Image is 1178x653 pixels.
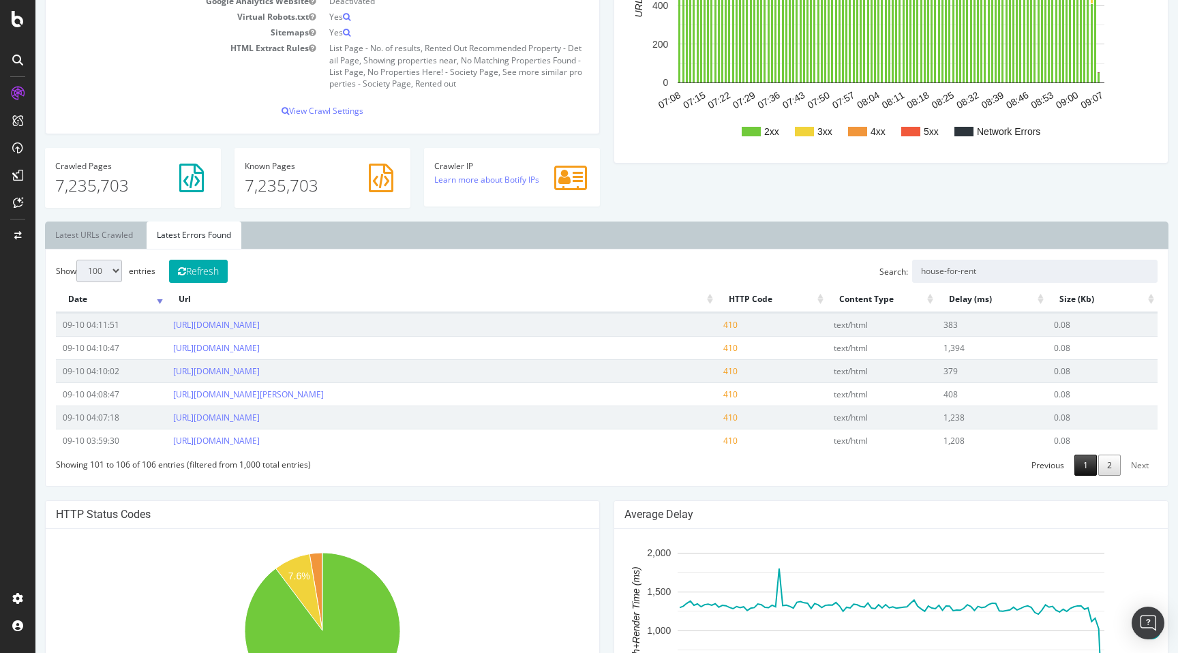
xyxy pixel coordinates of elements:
[791,313,902,336] td: text/html
[1039,455,1061,476] a: 1
[20,508,554,521] h4: HTTP Status Codes
[901,313,1012,336] td: 383
[287,9,554,25] td: Yes
[20,105,554,117] p: View Crawl Settings
[20,25,287,40] td: Sitemaps
[589,508,1122,521] h4: Average Delay
[138,389,288,400] a: [URL][DOMAIN_NAME][PERSON_NAME]
[1012,429,1122,452] td: 0.08
[10,222,108,249] a: Latest URLs Crawled
[138,365,224,377] a: [URL][DOMAIN_NAME]
[894,89,921,110] text: 08:25
[20,336,131,359] td: 09-10 04:10:47
[253,571,275,581] text: 7.6%
[844,260,1122,283] label: Search:
[688,389,702,400] span: 410
[681,286,791,313] th: HTTP Code: activate to sort column ascending
[1012,286,1122,313] th: Size (Kb): activate to sort column ascending
[287,40,554,91] td: List Page - No. of results, Rented Out Recommended Property - Detail Page, Showing properties nea...
[20,9,287,25] td: Virtual Robots.txt
[209,174,365,197] p: 7,235,703
[819,89,846,110] text: 08:04
[111,222,206,249] a: Latest Errors Found
[888,126,903,137] text: 5xx
[20,260,120,282] label: Show entries
[138,412,224,423] a: [URL][DOMAIN_NAME]
[611,547,635,558] text: 2,000
[20,313,131,336] td: 09-10 04:11:51
[688,365,702,377] span: 410
[695,89,722,110] text: 07:29
[138,342,224,354] a: [URL][DOMAIN_NAME]
[729,126,744,137] text: 2xx
[1043,89,1070,110] text: 09:07
[688,319,702,331] span: 410
[209,162,365,170] h4: Pages Known
[20,359,131,382] td: 09-10 04:10:02
[628,78,633,89] text: 0
[791,406,902,429] td: text/html
[1012,336,1122,359] td: 0.08
[1132,607,1164,639] div: Open Intercom Messenger
[791,429,902,452] td: text/html
[994,89,1021,110] text: 08:53
[688,342,702,354] span: 410
[877,260,1122,283] input: Search:
[1018,89,1045,110] text: 09:00
[901,406,1012,429] td: 1,238
[845,89,871,110] text: 08:11
[20,453,275,470] div: Showing 101 to 106 of 106 entries (filtered from 1,000 total entries)
[795,89,821,110] text: 07:57
[987,455,1038,476] a: Previous
[1087,455,1122,476] a: Next
[20,382,131,406] td: 09-10 04:08:47
[791,286,902,313] th: Content Type: activate to sort column ascending
[791,336,902,359] td: text/html
[138,435,224,446] a: [URL][DOMAIN_NAME]
[20,429,131,452] td: 09-10 03:59:30
[611,625,635,636] text: 1,000
[869,89,896,110] text: 08:18
[41,260,87,282] select: Showentries
[611,586,635,597] text: 1,500
[688,412,702,423] span: 410
[671,89,697,110] text: 07:22
[1012,359,1122,382] td: 0.08
[20,174,175,197] p: 7,235,703
[901,359,1012,382] td: 379
[646,89,672,110] text: 07:15
[901,429,1012,452] td: 1,208
[20,286,131,313] th: Date: activate to sort column ascending
[745,89,772,110] text: 07:43
[944,89,971,110] text: 08:39
[20,406,131,429] td: 09-10 04:07:18
[791,359,902,382] td: text/html
[287,25,554,40] td: Yes
[621,89,648,110] text: 07:08
[835,126,850,137] text: 4xx
[1012,382,1122,406] td: 0.08
[901,336,1012,359] td: 1,394
[969,89,995,110] text: 08:46
[1012,406,1122,429] td: 0.08
[919,89,946,110] text: 08:32
[1012,313,1122,336] td: 0.08
[399,174,504,185] a: Learn more about Botify IPs
[941,126,1005,137] text: Network Errors
[399,162,554,170] h4: Crawler IP
[901,286,1012,313] th: Delay (ms): activate to sort column ascending
[20,162,175,170] h4: Pages Crawled
[20,40,287,91] td: HTML Extract Rules
[782,126,797,137] text: 3xx
[131,286,681,313] th: Url: activate to sort column ascending
[688,435,702,446] span: 410
[770,89,796,110] text: 07:50
[791,382,902,406] td: text/html
[617,39,633,50] text: 200
[138,319,224,331] a: [URL][DOMAIN_NAME]
[721,89,747,110] text: 07:36
[901,382,1012,406] td: 408
[1063,455,1085,476] a: 2
[134,260,192,283] button: Refresh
